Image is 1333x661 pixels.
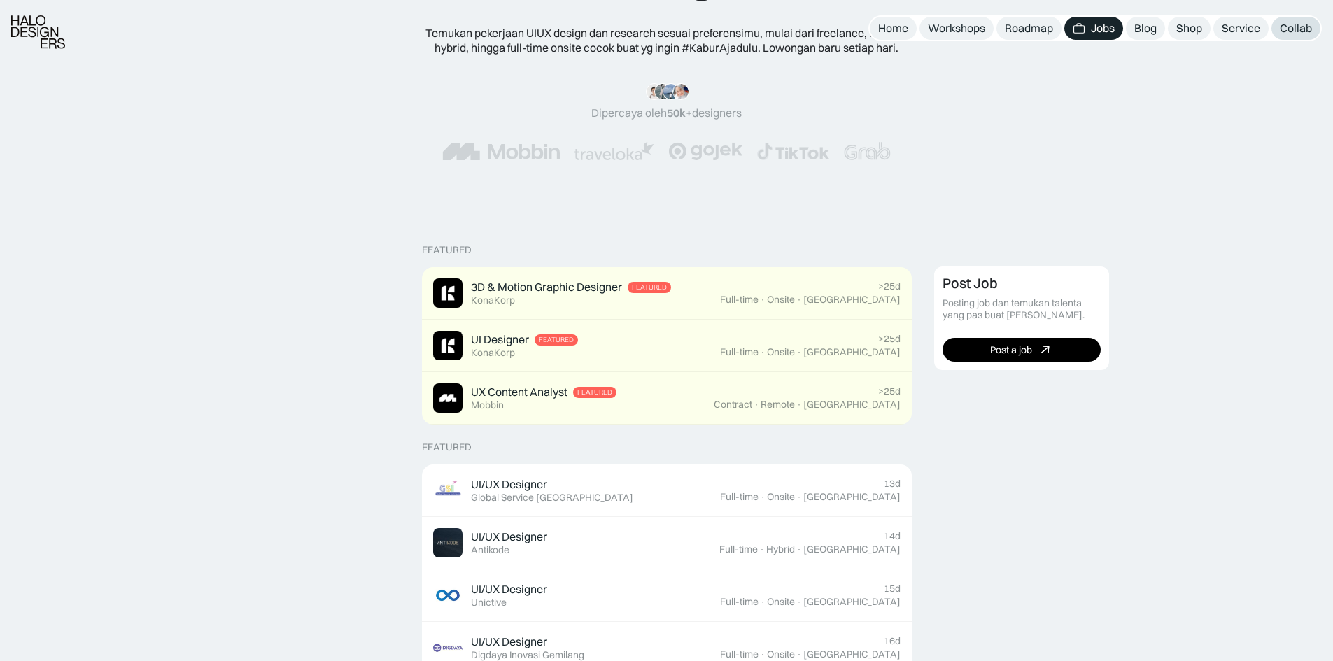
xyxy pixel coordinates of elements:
a: Job ImageUI DesignerFeaturedKonaKorp>25dFull-time·Onsite·[GEOGRAPHIC_DATA] [422,320,912,372]
div: Featured [577,388,612,397]
div: Onsite [767,294,795,306]
div: UI/UX Designer [471,634,547,649]
div: Full-time [720,596,759,608]
div: >25d [878,385,901,397]
div: [GEOGRAPHIC_DATA] [803,648,901,660]
div: UI Designer [471,332,529,347]
div: · [760,491,766,503]
div: 3D & Motion Graphic Designer [471,280,622,294]
div: Full-time [720,648,759,660]
div: Workshops [928,21,985,36]
a: Blog [1126,17,1165,40]
div: Home [878,21,908,36]
a: Service [1213,17,1269,40]
div: · [754,399,759,411]
div: Service [1222,21,1260,36]
div: [GEOGRAPHIC_DATA] [803,294,901,306]
div: Onsite [767,346,795,358]
div: 13d [884,478,901,490]
div: · [796,596,802,608]
div: Collab [1280,21,1312,36]
div: Unictive [471,597,507,609]
a: Workshops [919,17,994,40]
div: Hybrid [766,543,795,555]
div: Featured [422,441,472,453]
div: UX Content Analyst [471,385,567,399]
a: Post a job [943,338,1101,362]
div: Blog [1134,21,1157,36]
div: [GEOGRAPHIC_DATA] [803,596,901,608]
a: Shop [1168,17,1211,40]
div: Jobs [1091,21,1115,36]
div: Post a job [990,344,1032,356]
div: Post Job [943,275,998,292]
div: [GEOGRAPHIC_DATA] [803,399,901,411]
div: Mobbin [471,399,504,411]
div: Roadmap [1005,21,1053,36]
a: Home [870,17,917,40]
img: Job Image [433,581,463,610]
div: Onsite [767,596,795,608]
div: · [760,346,766,358]
img: Job Image [433,476,463,505]
div: · [796,491,802,503]
div: · [760,596,766,608]
div: [GEOGRAPHIC_DATA] [803,543,901,555]
div: · [796,648,802,660]
div: · [759,543,765,555]
div: UI/UX Designer [471,477,547,492]
div: 15d [884,583,901,595]
div: KonaKorp [471,347,515,359]
a: Roadmap [996,17,1062,40]
div: · [760,648,766,660]
img: Job Image [433,278,463,308]
a: Job ImageUX Content AnalystFeaturedMobbin>25dContract·Remote·[GEOGRAPHIC_DATA] [422,372,912,425]
div: UI/UX Designer [471,529,547,544]
div: Featured [539,336,574,344]
span: 50k+ [667,106,692,120]
a: Job Image3D & Motion Graphic DesignerFeaturedKonaKorp>25dFull-time·Onsite·[GEOGRAPHIC_DATA] [422,267,912,320]
div: [GEOGRAPHIC_DATA] [803,346,901,358]
div: Contract [714,399,752,411]
a: Job ImageUI/UX DesignerAntikode14dFull-time·Hybrid·[GEOGRAPHIC_DATA] [422,517,912,569]
div: Full-time [720,491,759,503]
div: 16d [884,635,901,647]
div: Global Service [GEOGRAPHIC_DATA] [471,492,633,504]
div: · [796,543,802,555]
a: Jobs [1064,17,1123,40]
div: KonaKorp [471,294,515,306]
div: · [796,346,802,358]
img: Job Image [433,331,463,360]
img: Job Image [433,528,463,557]
div: Full-time [719,543,758,555]
div: Onsite [767,648,795,660]
a: Job ImageUI/UX DesignerGlobal Service [GEOGRAPHIC_DATA]13dFull-time·Onsite·[GEOGRAPHIC_DATA] [422,464,912,517]
div: Onsite [767,491,795,503]
div: · [796,399,802,411]
a: Collab [1271,17,1320,40]
div: Full-time [720,346,759,358]
img: Job Image [433,383,463,413]
div: >25d [878,280,901,292]
div: UI/UX Designer [471,582,547,597]
div: 14d [884,530,901,542]
div: Full-time [720,294,759,306]
div: Featured [422,244,472,256]
div: Featured [632,283,667,292]
div: Remote [761,399,795,411]
div: Dipercaya oleh designers [591,106,742,120]
div: Antikode [471,544,509,556]
div: [GEOGRAPHIC_DATA] [803,491,901,503]
div: · [796,294,802,306]
div: Temukan pekerjaan UIUX design dan research sesuai preferensimu, mulai dari freelance, remote, hyb... [415,26,919,55]
a: Job ImageUI/UX DesignerUnictive15dFull-time·Onsite·[GEOGRAPHIC_DATA] [422,569,912,622]
div: Digdaya Inovasi Gemilang [471,649,584,661]
div: Posting job dan temukan talenta yang pas buat [PERSON_NAME]. [943,297,1101,321]
div: >25d [878,333,901,345]
div: · [760,294,766,306]
div: Shop [1176,21,1202,36]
